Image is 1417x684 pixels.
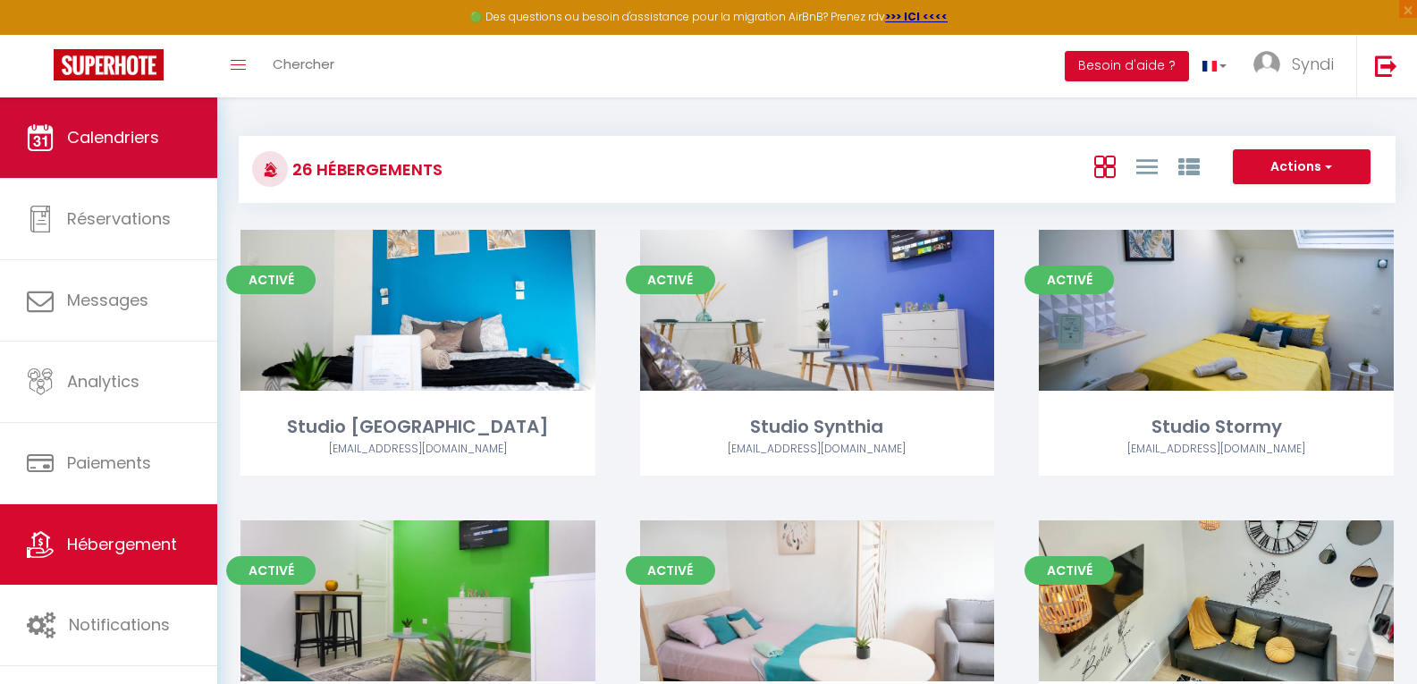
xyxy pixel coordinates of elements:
[259,35,348,97] a: Chercher
[1094,151,1116,181] a: Vue en Box
[69,613,170,636] span: Notifications
[1065,51,1189,81] button: Besoin d'aide ?
[1136,151,1158,181] a: Vue en Liste
[1025,556,1114,585] span: Activé
[1039,441,1394,458] div: Airbnb
[67,126,159,148] span: Calendriers
[1039,413,1394,441] div: Studio Stormy
[67,207,171,230] span: Réservations
[1375,55,1397,77] img: logout
[626,556,715,585] span: Activé
[1253,51,1280,78] img: ...
[67,370,139,393] span: Analytics
[885,9,948,24] a: >>> ICI <<<<
[1025,266,1114,294] span: Activé
[226,556,316,585] span: Activé
[67,289,148,311] span: Messages
[67,533,177,555] span: Hébergement
[54,49,164,80] img: Super Booking
[67,452,151,474] span: Paiements
[288,149,443,190] h3: 26 Hébergements
[226,266,316,294] span: Activé
[640,441,995,458] div: Airbnb
[240,413,595,441] div: Studio [GEOGRAPHIC_DATA]
[1233,149,1371,185] button: Actions
[273,55,334,73] span: Chercher
[240,441,595,458] div: Airbnb
[626,266,715,294] span: Activé
[1292,53,1334,75] span: Syndi
[1178,151,1200,181] a: Vue par Groupe
[1240,35,1356,97] a: ... Syndi
[640,413,995,441] div: Studio Synthia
